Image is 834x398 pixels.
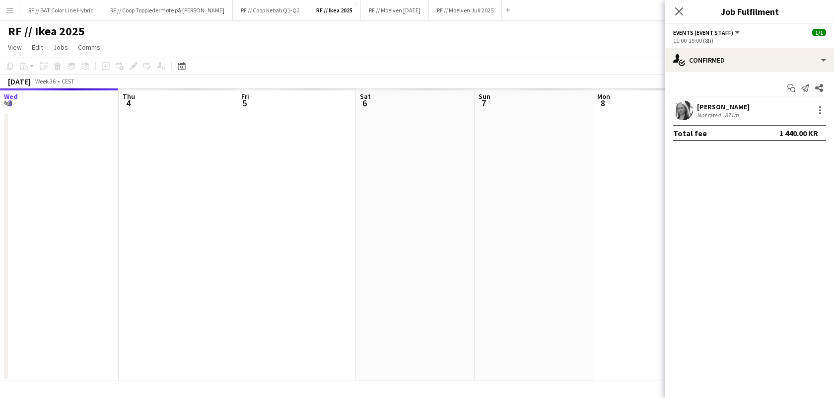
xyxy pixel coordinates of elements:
span: Wed [4,92,18,101]
button: RF // Moelven Juli 2025 [429,0,502,20]
span: Fri [241,92,249,101]
div: Confirmed [665,48,834,72]
button: RF // BAT Color Line Hybrid [20,0,102,20]
div: Not rated [697,111,723,119]
div: [DATE] [8,77,31,86]
h1: RF // Ikea 2025 [8,24,85,39]
span: Sat [360,92,371,101]
span: Events (Event Staff) [673,29,733,36]
a: Comms [74,41,104,54]
span: 4 [121,97,135,109]
div: [PERSON_NAME] [697,102,750,111]
span: 8 [596,97,610,109]
span: Edit [32,43,43,52]
span: 5 [240,97,249,109]
a: Edit [28,41,47,54]
span: 3 [2,97,18,109]
a: View [4,41,26,54]
button: RF // Moelven [DATE] [361,0,429,20]
div: Total fee [673,128,707,138]
span: View [8,43,22,52]
div: 11:00-19:00 (8h) [673,37,826,44]
a: Jobs [49,41,72,54]
button: RF // Ikea 2025 [308,0,361,20]
span: 7 [477,97,490,109]
div: 1 440.00 KR [779,128,818,138]
span: Week 36 [33,78,58,85]
button: RF // Coop Toppledermøte på [PERSON_NAME] [102,0,233,20]
span: Jobs [53,43,68,52]
span: Sun [479,92,490,101]
span: Comms [78,43,100,52]
button: Events (Event Staff) [673,29,741,36]
span: Thu [123,92,135,101]
button: RF // Coop Kebab Q1-Q2 [233,0,308,20]
div: 871m [723,111,741,119]
span: 1/1 [812,29,826,36]
h3: Job Fulfilment [665,5,834,18]
span: Mon [597,92,610,101]
div: CEST [62,78,74,85]
span: 6 [358,97,371,109]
